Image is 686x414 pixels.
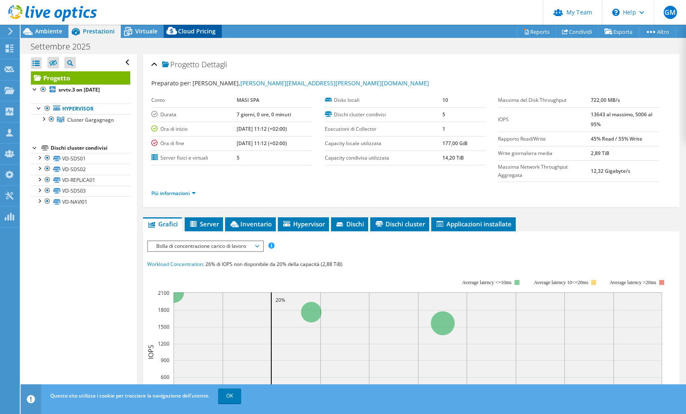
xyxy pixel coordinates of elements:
[591,111,652,128] b: 13643 al massimo, 5006 al 95%
[152,241,258,251] span: Bolla di concentrazione carico di lavoro
[325,96,442,104] label: Disks locali
[158,323,169,330] text: 1500
[534,280,589,285] tspan: Average latency 10<=20ms
[435,220,512,228] span: Applicazioni installate
[161,357,169,364] text: 900
[202,59,227,69] span: Dettagli
[51,143,130,153] div: Dischi cluster condivisi
[498,96,591,104] label: Massima del Disk Throughput
[442,111,445,118] b: 5
[151,139,236,148] label: Ora di fine
[335,220,364,228] span: Dischi
[556,25,599,38] a: Condividi
[151,96,236,104] label: Conto
[517,25,556,38] a: Reports
[237,125,287,132] b: [DATE] 11:12 (+02:00)
[147,220,178,228] span: Grafici
[193,79,429,87] span: [PERSON_NAME],
[158,340,169,347] text: 1200
[151,111,236,119] label: Durata
[282,220,325,228] span: Hypervisor
[135,27,157,35] span: Virtuale
[591,96,620,103] b: 722,00 MB/s
[240,79,429,87] a: [PERSON_NAME][EMAIL_ADDRESS][PERSON_NAME][DOMAIN_NAME]
[161,374,169,381] text: 600
[151,190,196,197] a: Più informazioni
[275,296,285,303] text: 20%
[325,125,442,133] label: Esecuzioni di Collector
[31,175,130,186] a: VD-REPLICA01
[442,125,445,132] b: 1
[158,289,169,296] text: 2100
[229,220,272,228] span: Inventario
[151,79,191,87] label: Preparato per:
[442,140,468,147] b: 177,00 GiB
[59,86,100,93] b: srvtv.3 on [DATE]
[442,154,464,161] b: 14,20 TiB
[612,9,620,16] svg: \n
[591,167,630,174] b: 12,32 Gigabyte/s
[31,103,130,114] a: Hypervisor
[237,96,259,103] b: MASI SPA
[610,280,656,285] text: Average latency >20ms
[442,96,448,103] b: 10
[178,27,216,35] span: Cloud Pricing
[31,186,130,196] a: VD-SDS03
[31,71,130,85] a: Progetto
[67,116,114,123] span: Cluster Gargagnago
[162,61,200,69] span: Progetto
[27,42,103,51] h1: Settembre 2025
[31,114,130,125] a: Cluster Gargagnago
[498,149,591,158] label: Write giornaliera media
[147,261,204,268] span: Workload Concentration:
[237,154,240,161] b: 5
[83,27,115,35] span: Prestazioni
[205,261,343,268] span: 26% di IOPS non disponibile da 20% della capacità (2,88 TiB)
[151,154,236,162] label: Server fisici e virtuali
[50,392,209,399] span: Questo sito utilizza i cookie per tracciare la navigazione dell'utente.
[498,163,591,179] label: Massima Network Throughput Aggregata
[598,25,639,38] a: Esporta
[35,27,62,35] span: Ambiente
[463,280,512,285] tspan: Average latency <=10ms
[591,150,609,157] b: 2,89 TiB
[374,220,425,228] span: Dischi cluster
[325,111,442,119] label: Dischi cluster condivisi
[189,220,219,228] span: Server
[31,196,130,207] a: VD-NAVI01
[218,388,241,403] a: OK
[325,139,442,148] label: Capacity locale utilizzata
[639,25,676,38] a: Altro
[158,306,169,313] text: 1800
[325,154,442,162] label: Capacity condivisa utilizzata
[591,135,642,142] b: 45% Read / 55% Write
[237,140,287,147] b: [DATE] 11:12 (+02:00)
[498,115,591,124] label: IOPS
[664,6,677,19] span: GM
[237,111,291,118] b: 7 giorni, 0 ore, 0 minuti
[146,344,155,359] text: IOPS
[31,153,130,164] a: VD-SDS01
[31,85,130,95] a: srvtv.3 on [DATE]
[31,164,130,174] a: VD-SDS02
[498,135,591,143] label: Rapporto Read/Write
[151,125,236,133] label: Ora di inizio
